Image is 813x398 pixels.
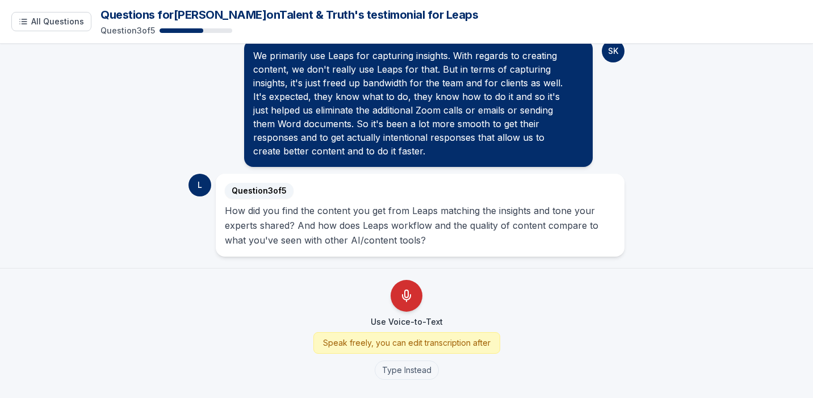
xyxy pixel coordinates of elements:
span: Question 3 of 5 [225,183,294,199]
h1: Questions for [PERSON_NAME] on Talent & Truth's testimonial for Leaps [100,7,802,23]
p: How did you find the content you get from Leaps matching the insights and tone your experts share... [225,203,615,248]
div: We primarily use Leaps for capturing insights. With regards to creating content, we don't really ... [253,49,584,158]
button: Use Voice-to-Text [391,280,422,312]
div: SK [602,40,625,62]
div: Speak freely, you can edit transcription after [313,332,500,354]
div: L [188,174,211,196]
p: Question 3 of 5 [100,25,155,36]
p: Use Voice-to-Text [371,316,443,328]
button: Type Instead [375,361,439,380]
span: All Questions [31,16,84,27]
button: Show all questions [11,12,91,31]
